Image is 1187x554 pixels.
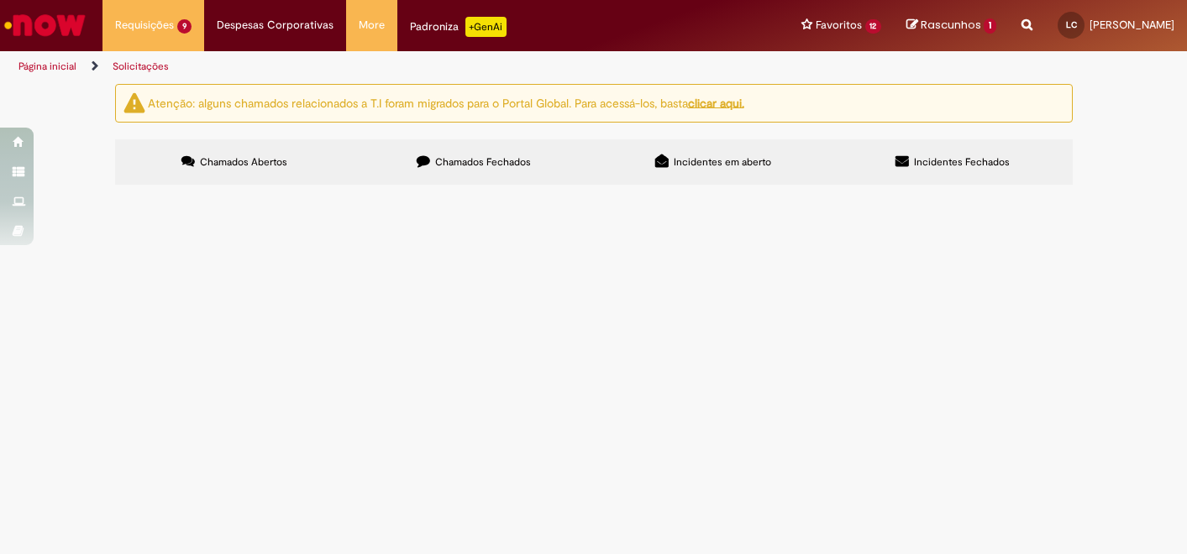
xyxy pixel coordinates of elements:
span: Rascunhos [921,17,981,33]
ul: Trilhas de página [13,51,779,82]
span: 12 [865,19,882,34]
span: 9 [177,19,192,34]
span: More [359,17,385,34]
span: Despesas Corporativas [217,17,334,34]
a: Rascunhos [906,18,996,34]
span: [PERSON_NAME] [1090,18,1174,32]
span: Chamados Abertos [200,155,287,169]
img: ServiceNow [2,8,88,42]
a: Solicitações [113,60,169,73]
p: +GenAi [465,17,507,37]
div: Padroniza [410,17,507,37]
span: LC [1066,19,1077,30]
span: Favoritos [816,17,862,34]
span: Requisições [115,17,174,34]
a: Página inicial [18,60,76,73]
span: Chamados Fechados [435,155,531,169]
a: clicar aqui. [688,95,744,110]
span: Incidentes Fechados [914,155,1010,169]
ng-bind-html: Atenção: alguns chamados relacionados a T.I foram migrados para o Portal Global. Para acessá-los,... [148,95,744,110]
span: 1 [984,18,996,34]
span: Incidentes em aberto [674,155,771,169]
